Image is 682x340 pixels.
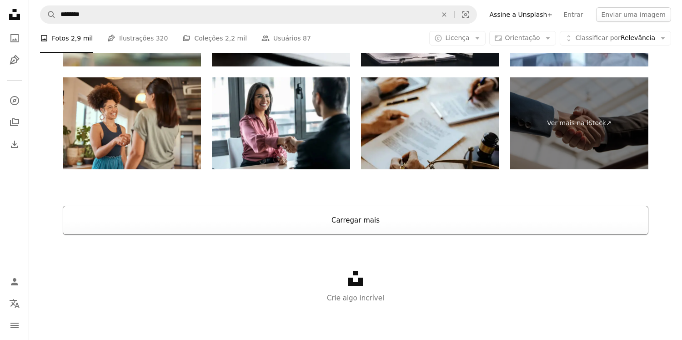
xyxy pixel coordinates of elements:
[5,113,24,132] a: Coleções
[5,316,24,335] button: Menu
[156,33,168,43] span: 320
[429,31,485,46] button: Licença
[558,7,588,22] a: Entrar
[261,24,311,53] a: Usuários 87
[489,31,556,46] button: Orientação
[5,5,24,25] a: Início — Unsplash
[40,6,56,23] button: Pesquise na Unsplash
[63,77,201,170] img: Bela mulher de negócios criativa mestiça apertando as mãos de uma colega. Duas jovens estilistas ...
[445,34,469,41] span: Licença
[434,6,454,23] button: Limpar
[361,77,499,170] img: Empresários e advogados discutem documentos contratuais. Assine um contrato comercial.
[5,91,24,110] a: Explorar
[5,294,24,313] button: Idioma
[576,34,655,43] span: Relevância
[455,6,476,23] button: Pesquisa visual
[596,7,671,22] button: Enviar uma imagem
[5,273,24,291] a: Entrar / Cadastrar-se
[182,24,247,53] a: Coleções 2,2 mil
[560,31,671,46] button: Classificar porRelevância
[484,7,558,22] a: Assine a Unsplash+
[40,5,477,24] form: Pesquise conteúdo visual em todo o site
[576,34,621,41] span: Classificar por
[5,51,24,69] a: Ilustrações
[107,24,168,53] a: Ilustrações 320
[303,33,311,43] span: 87
[29,293,682,304] p: Crie algo incrível
[63,206,648,235] button: Carregar mais
[510,77,648,170] a: Ver mais na iStock↗
[225,33,247,43] span: 2,2 mil
[212,77,350,170] img: Tiro de parceiro de negócios handshaking processo. Conceito de negócio bem sucedido após grande r...
[5,29,24,47] a: Fotos
[505,34,540,41] span: Orientação
[5,135,24,153] a: Histórico de downloads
